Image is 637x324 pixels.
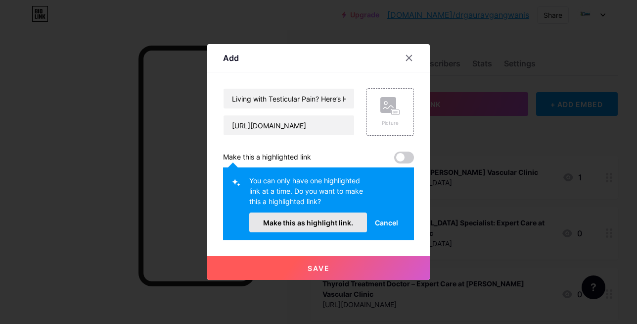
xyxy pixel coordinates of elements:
input: URL [224,115,354,135]
div: Picture [380,119,400,127]
div: Make this a highlighted link [223,152,311,163]
input: Title [224,89,354,108]
span: Cancel [375,217,398,228]
button: Save [207,256,430,280]
div: You can only have one highlighted link at a time. Do you want to make this a highlighted link? [249,175,367,213]
button: Cancel [367,213,406,232]
span: Make this as highlight link. [263,218,353,227]
div: Add [223,52,239,64]
span: Save [308,264,330,272]
button: Make this as highlight link. [249,213,367,232]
